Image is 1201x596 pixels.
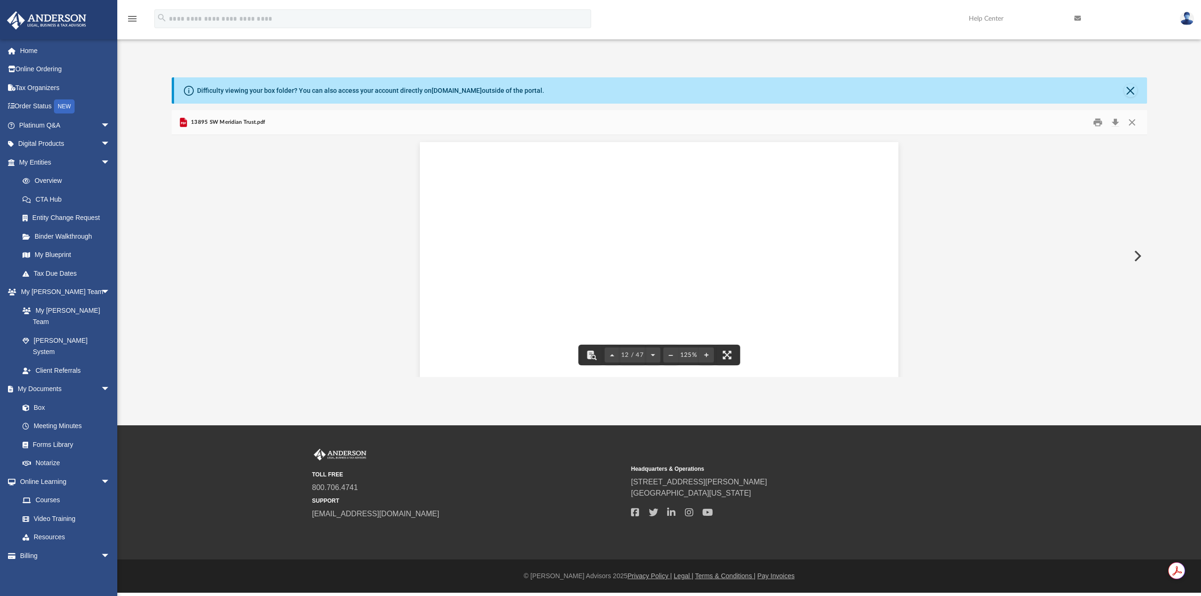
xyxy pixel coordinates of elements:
span: arrow_drop_down [101,283,120,302]
a: Platinum Q&Aarrow_drop_down [7,116,124,135]
i: menu [127,13,138,24]
small: TOLL FREE [312,470,624,479]
a: [DOMAIN_NAME] [432,87,482,94]
img: Anderson Advisors Platinum Portal [312,449,368,461]
button: Zoom in [699,345,714,365]
button: 12 / 47 [620,345,646,365]
a: Terms & Conditions | [695,572,756,580]
a: Billingarrow_drop_down [7,546,124,565]
div: Document Viewer [172,135,1147,377]
img: Anderson Advisors Platinum Portal [4,11,89,30]
div: © [PERSON_NAME] Advisors 2025 [117,571,1201,581]
div: File preview [172,135,1147,377]
small: Headquarters & Operations [631,465,943,473]
a: Notarize [13,454,120,473]
button: Print [1088,115,1107,130]
a: Online Ordering [7,60,124,79]
a: Video Training [13,509,115,528]
span: arrow_drop_down [101,153,120,172]
a: Tax Due Dates [13,264,124,283]
a: Digital Productsarrow_drop_down [7,135,124,153]
small: SUPPORT [312,497,624,505]
a: CTA Hub [13,190,124,209]
a: Meeting Minutes [13,417,120,436]
span: arrow_drop_down [101,380,120,399]
a: [STREET_ADDRESS][PERSON_NAME] [631,478,767,486]
div: NEW [54,99,75,113]
a: Entity Change Request [13,209,124,227]
span: arrow_drop_down [101,116,120,135]
div: Current zoom level [678,352,699,358]
button: Next page [645,345,660,365]
div: Difficulty viewing your box folder? You can also access your account directly on outside of the p... [197,86,544,96]
span: 12 / 47 [620,352,646,358]
span: arrow_drop_down [101,135,120,154]
a: Resources [13,528,120,547]
a: Tax Organizers [7,78,124,97]
a: Privacy Policy | [628,572,672,580]
a: My Blueprint [13,246,120,264]
i: search [157,13,167,23]
button: Close [1124,115,1140,130]
button: Previous page [605,345,620,365]
a: Box [13,398,115,417]
a: [GEOGRAPHIC_DATA][US_STATE] [631,489,751,497]
a: [PERSON_NAME] System [13,331,120,361]
a: My Documentsarrow_drop_down [7,380,120,399]
button: Next File [1126,243,1147,269]
button: Zoom out [663,345,678,365]
a: Overview [13,172,124,190]
a: Forms Library [13,435,115,454]
button: Toggle findbar [581,345,602,365]
a: [EMAIL_ADDRESS][DOMAIN_NAME] [312,510,439,518]
button: Download [1107,115,1124,130]
span: 13895 SW Meridian Trust.pdf [189,118,265,127]
a: Legal | [674,572,693,580]
button: Enter fullscreen [716,345,737,365]
a: Courses [13,491,120,510]
a: Online Learningarrow_drop_down [7,472,120,491]
span: arrow_drop_down [101,546,120,566]
a: Home [7,41,124,60]
a: 800.706.4741 [312,483,358,491]
a: menu [127,18,138,24]
a: My [PERSON_NAME] Team [13,301,115,331]
a: Client Referrals [13,361,120,380]
a: Pay Invoices [757,572,794,580]
a: My [PERSON_NAME] Teamarrow_drop_down [7,283,120,302]
a: Binder Walkthrough [13,227,124,246]
a: My Entitiesarrow_drop_down [7,153,124,172]
div: Preview [172,110,1147,377]
span: arrow_drop_down [101,472,120,491]
a: Order StatusNEW [7,97,124,116]
button: Close [1124,84,1137,97]
img: User Pic [1180,12,1194,25]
